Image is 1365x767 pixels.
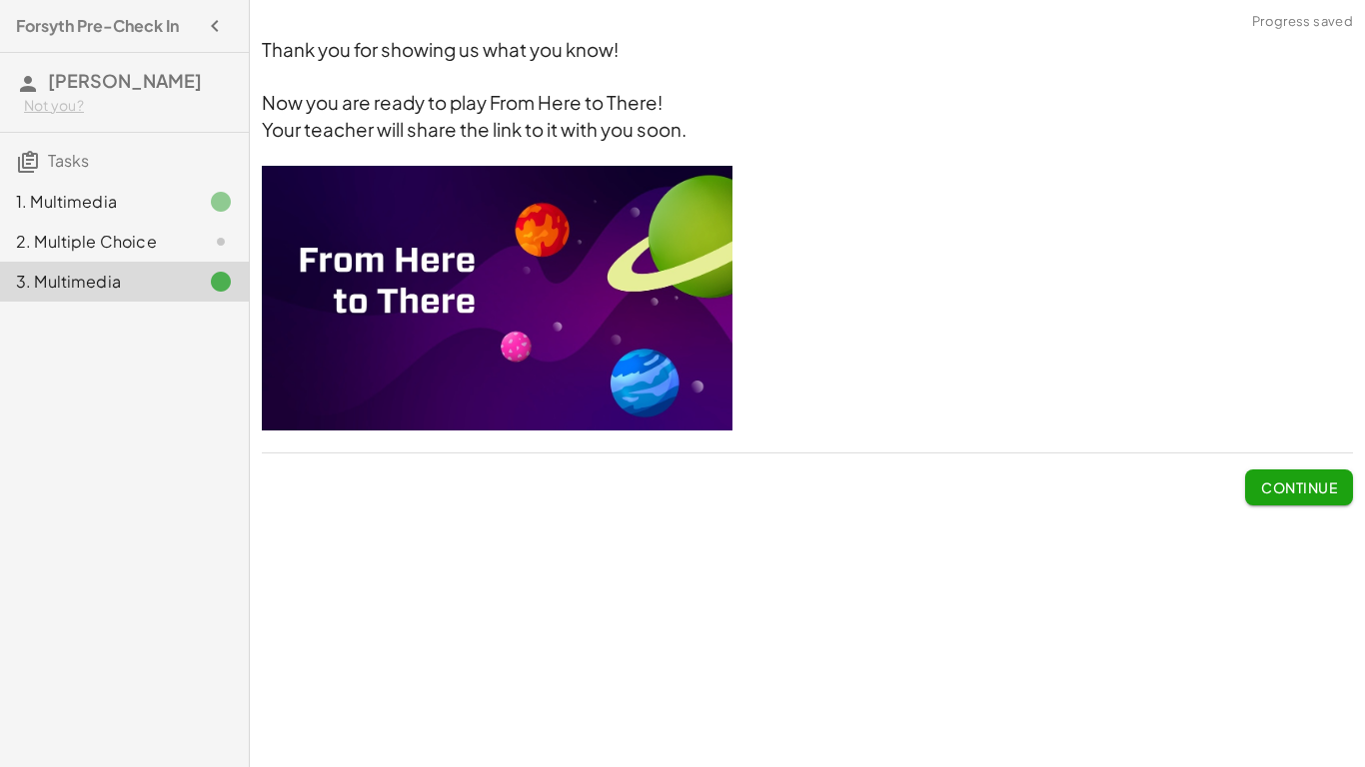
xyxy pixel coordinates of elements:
div: 1. Multimedia [16,190,177,214]
i: Task finished. [209,270,233,294]
button: Continue [1245,469,1353,505]
div: 3. Multimedia [16,270,177,294]
div: 2. Multiple Choice [16,230,177,254]
i: Task not started. [209,230,233,254]
i: Task finished. [209,190,233,214]
h4: Forsyth Pre-Check In [16,14,179,38]
span: Thank you for showing us what you know! [262,38,619,61]
span: Your teacher will share the link to it with you soon. [262,118,686,141]
span: Continue [1261,478,1337,496]
img: 0186a6281d6835875bfd5d65a1e6d29c758b852ccbe572c90b809493d3b85746.jpeg [262,166,732,430]
span: [PERSON_NAME] [48,69,202,92]
div: Not you? [24,96,233,116]
span: Tasks [48,150,89,171]
span: Progress saved [1252,12,1353,32]
span: Now you are ready to play From Here to There! [262,91,663,114]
